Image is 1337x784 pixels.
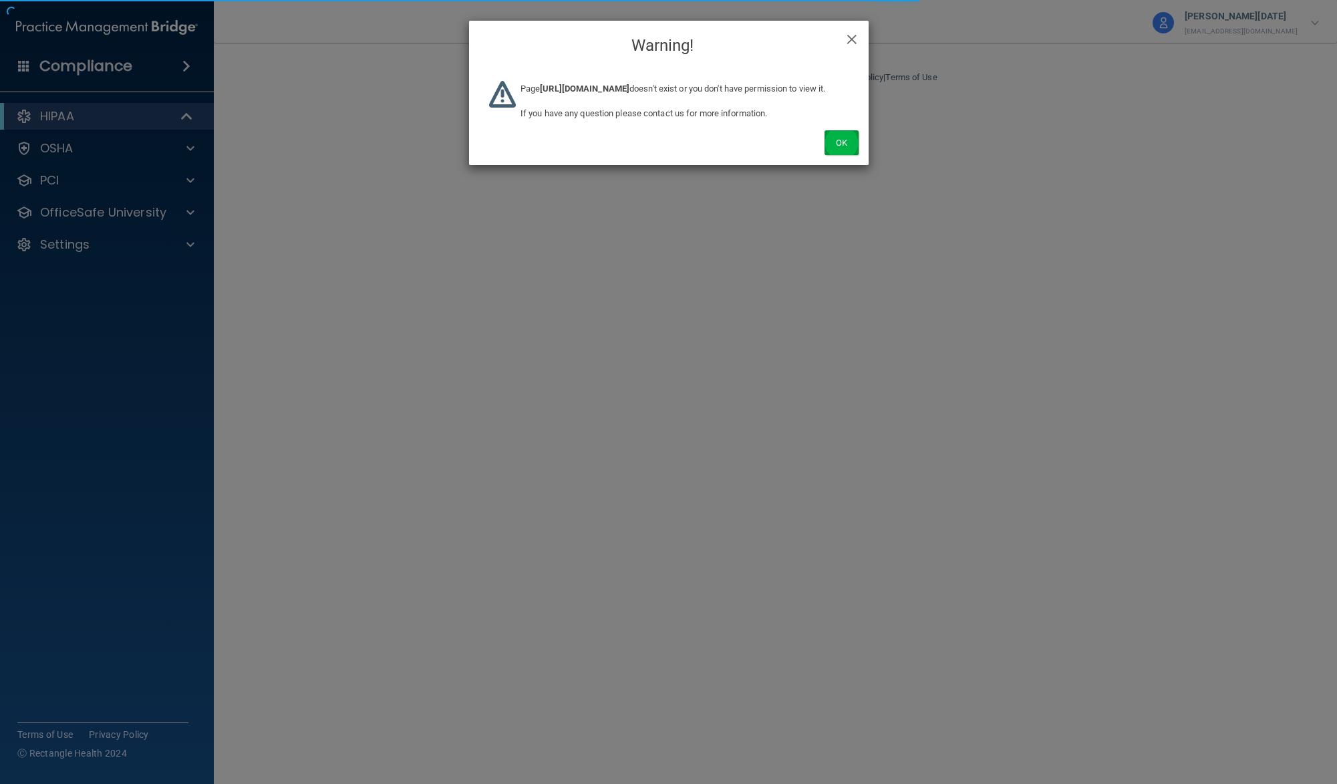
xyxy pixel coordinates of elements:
b: [URL][DOMAIN_NAME] [540,84,629,94]
button: Ok [825,130,858,155]
h4: Warning! [479,31,859,60]
img: warning-logo.669c17dd.png [489,81,516,108]
p: If you have any question please contact us for more information. [521,106,849,122]
span: × [846,24,858,51]
p: Page doesn't exist or you don't have permission to view it. [521,81,849,97]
